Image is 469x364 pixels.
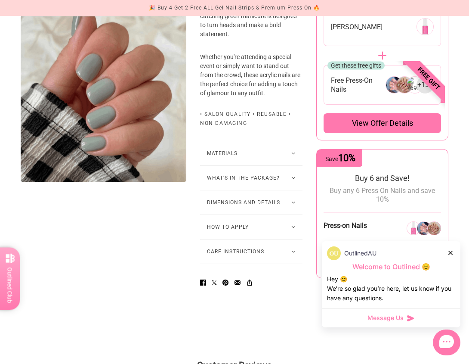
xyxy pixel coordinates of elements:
[327,274,455,303] div: Hey 😊 We‘re so glad you’re here, let us know if you have any questions.
[367,314,404,322] span: Message Us
[390,40,467,117] span: Free gift
[200,215,302,239] button: How to Apply
[327,246,341,260] img: data:image/png;base64,iVBORw0KGgoAAAANSUhEUgAAACQAAAAkCAYAAADhAJiYAAACJklEQVR4AexUO28TQRice/mFQxI...
[324,221,367,230] span: Press-on Nails
[331,22,383,31] span: [PERSON_NAME]
[231,274,244,290] a: Send via email
[200,190,302,215] button: Dimensions and Details
[243,274,256,290] share-url: Copy URL
[21,16,186,182] modal-trigger: Enlarge product image
[200,166,302,190] button: What's in the package?
[417,18,434,35] img: 269291651152-0
[200,240,302,264] button: Care Instructions
[327,262,455,271] p: Welcome to Outlined 😊
[209,274,220,290] a: Post on X
[352,118,413,128] span: View offer details
[325,156,355,162] span: Save
[344,249,376,258] p: OutlinedAU
[355,174,410,183] span: Buy 6 and Save!
[21,16,186,182] img: Misty Moonstone-Press on Manicure-Outlined
[200,141,302,165] button: Materials
[331,62,381,69] span: Get these free gifts
[330,187,435,203] span: Buy any 6 Press On Nails and save 10%
[331,76,386,94] span: Free Press-On Nails
[219,274,232,290] a: Pin on Pinterest
[338,152,355,163] span: 10%
[197,274,210,290] a: Share on Facebook
[200,53,302,98] p: Whether you're attending a special event or simply want to stand out from the crowd, these acryli...
[149,3,320,12] div: 🎉 Buy 4 Get 2 Free ALL Gel Nail Strips & Premium Press On 🔥
[200,110,302,128] div: • Salon Quality • Reusable • Non Damaging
